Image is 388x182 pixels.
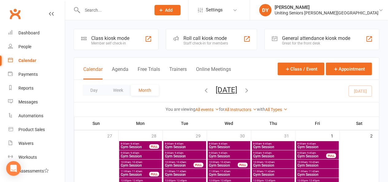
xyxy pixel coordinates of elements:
[195,107,219,112] a: All events
[253,142,293,145] span: 8:00am
[326,63,372,75] button: Appointment
[74,117,119,130] th: Sun
[120,179,161,182] span: 12:00pm
[18,127,45,132] div: Product Sales
[209,179,249,182] span: 12:00pm
[83,66,103,79] button: Calendar
[18,30,40,35] div: Dashboard
[209,142,249,145] span: 8:00am
[112,66,128,79] button: Agenda
[120,173,150,176] span: Gym Session
[209,145,249,149] span: Gym Session
[194,163,203,167] div: FULL
[165,170,205,173] span: 11:00am
[166,107,195,112] strong: You are viewing
[264,170,275,173] span: - 11:45am
[138,66,160,79] button: Free Trials
[297,154,327,158] span: Gym Session
[219,170,231,173] span: - 11:45am
[209,164,238,167] span: Gym Session
[253,154,293,158] span: Gym Session
[253,173,293,176] span: Gym Session
[175,179,187,182] span: - 12:45pm
[155,5,181,15] button: Add
[183,41,228,45] div: Staff check-in for members
[297,173,338,176] span: Gym Session
[370,130,379,141] div: 2
[105,85,131,96] button: Week
[253,164,293,167] span: Gym Session
[284,130,295,141] div: 31
[18,141,33,146] div: Waivers
[8,54,65,68] a: Calendar
[174,152,183,154] span: - 9:45am
[207,117,251,130] th: Wed
[262,152,272,154] span: - 9:45am
[297,161,338,164] span: 10:00am
[282,35,350,41] div: General attendance kiosk mode
[259,4,272,16] div: DY
[91,35,129,41] div: Class kiosk mode
[120,164,161,167] span: Gym Session
[240,130,251,141] div: 30
[331,130,339,141] div: 1
[151,130,163,141] div: 28
[326,153,336,158] div: FULL
[8,68,65,81] a: Payments
[18,155,37,160] div: Workouts
[80,6,147,14] input: Search...
[209,173,249,176] span: Gym Session
[120,161,161,164] span: 10:00am
[18,44,31,49] div: People
[165,145,205,149] span: Gym Session
[18,113,43,118] div: Automations
[149,144,159,149] div: FULL
[209,161,238,164] span: 10:00am
[219,161,231,164] span: - 10:45am
[8,137,65,150] a: Waivers
[225,107,257,112] a: All Instructors
[129,142,139,145] span: - 8:45am
[120,154,161,158] span: Gym Session
[107,130,118,141] div: 27
[275,10,378,16] div: Uniting Seniors [PERSON_NAME][GEOGRAPHIC_DATA]
[257,107,265,112] strong: with
[120,145,150,149] span: Gym Session
[238,163,248,167] div: FULL
[18,58,36,63] div: Calendar
[175,170,186,173] span: - 11:45am
[306,142,316,145] span: - 8:45am
[131,179,143,182] span: - 12:45pm
[120,152,161,154] span: 9:00am
[8,123,65,137] a: Product Sales
[6,161,21,176] div: Open Intercom Messenger
[8,95,65,109] a: Messages
[308,170,319,173] span: - 11:45am
[8,81,65,95] a: Reports
[218,142,228,145] span: - 8:45am
[209,170,249,173] span: 11:00am
[131,161,142,164] span: - 10:45am
[297,152,327,154] span: 9:00am
[253,152,293,154] span: 9:00am
[165,161,194,164] span: 10:00am
[253,145,293,149] span: Gym Session
[308,179,320,182] span: - 12:45pm
[340,117,379,130] th: Sat
[120,170,150,173] span: 11:00am
[308,161,319,164] span: - 10:45am
[297,170,338,173] span: 11:00am
[18,99,38,104] div: Messages
[253,161,293,164] span: 10:00am
[163,117,207,130] th: Tue
[297,145,338,149] span: Gym Session
[278,63,324,75] button: Class / Event
[265,107,288,112] a: All Types
[18,168,49,173] div: Assessments
[251,117,296,130] th: Thu
[306,152,316,154] span: - 9:45am
[149,172,159,176] div: FULL
[282,41,350,45] div: Great for the front desk
[165,152,205,154] span: 9:00am
[220,179,231,182] span: - 12:45pm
